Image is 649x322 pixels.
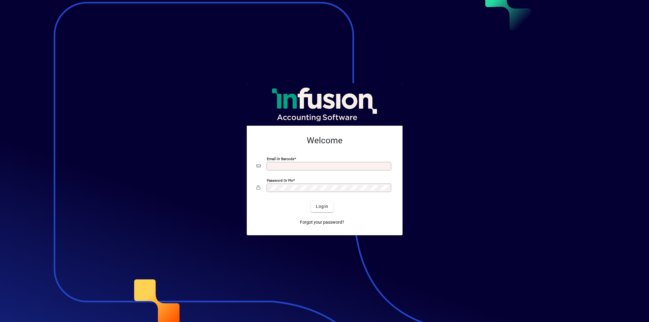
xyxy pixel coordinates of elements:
[300,219,344,226] span: Forgot your password?
[311,201,333,212] button: Login
[256,135,393,146] h2: Welcome
[316,203,328,210] span: Login
[267,178,293,182] mat-label: Password or Pin
[298,217,347,228] a: Forgot your password?
[267,156,294,161] mat-label: Email or Barcode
